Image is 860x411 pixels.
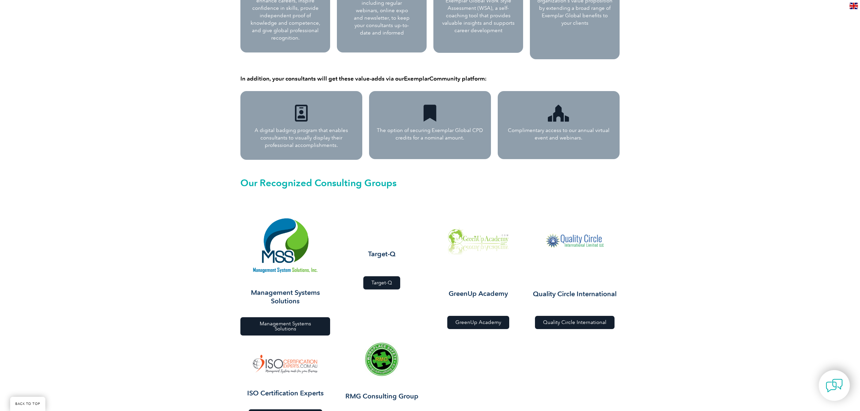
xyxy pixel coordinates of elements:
[404,75,429,82] a: Exemplar
[240,389,330,397] h3: ISO Certification Experts
[247,127,356,149] p: A digital badging program that enables consultants to visually display their professional accompl...
[535,316,615,329] a: Quality Circle International
[504,127,613,142] p: Complimentary access to our annual virtual event and webinars.
[240,288,330,305] h3: Management Systems Solutions
[530,290,620,298] h3: Quality Circle International
[433,289,523,298] h3: GreenUp Academy
[455,320,501,325] span: GreenUp Academy
[337,250,427,258] h3: Target-Q
[337,392,427,401] h3: RMG Consulting Group
[371,280,392,285] span: Target-Q
[10,397,45,411] a: BACK TO TOP
[240,178,620,188] h2: Our Recognized Consulting Groups
[376,127,484,142] p: The option of securing Exemplar Global CPD credits for a nominal amount.
[826,377,843,394] img: contact-chat.png
[363,276,400,289] a: Target-Q
[249,321,322,331] span: Management Systems Solutions
[850,3,858,9] img: en
[447,316,509,329] a: GreenUp Academy
[543,320,606,325] span: Quality Circle International
[240,317,330,336] a: Management Systems Solutions
[240,75,620,82] h4: In addition, your consultants will get these value-adds via our Community platform:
